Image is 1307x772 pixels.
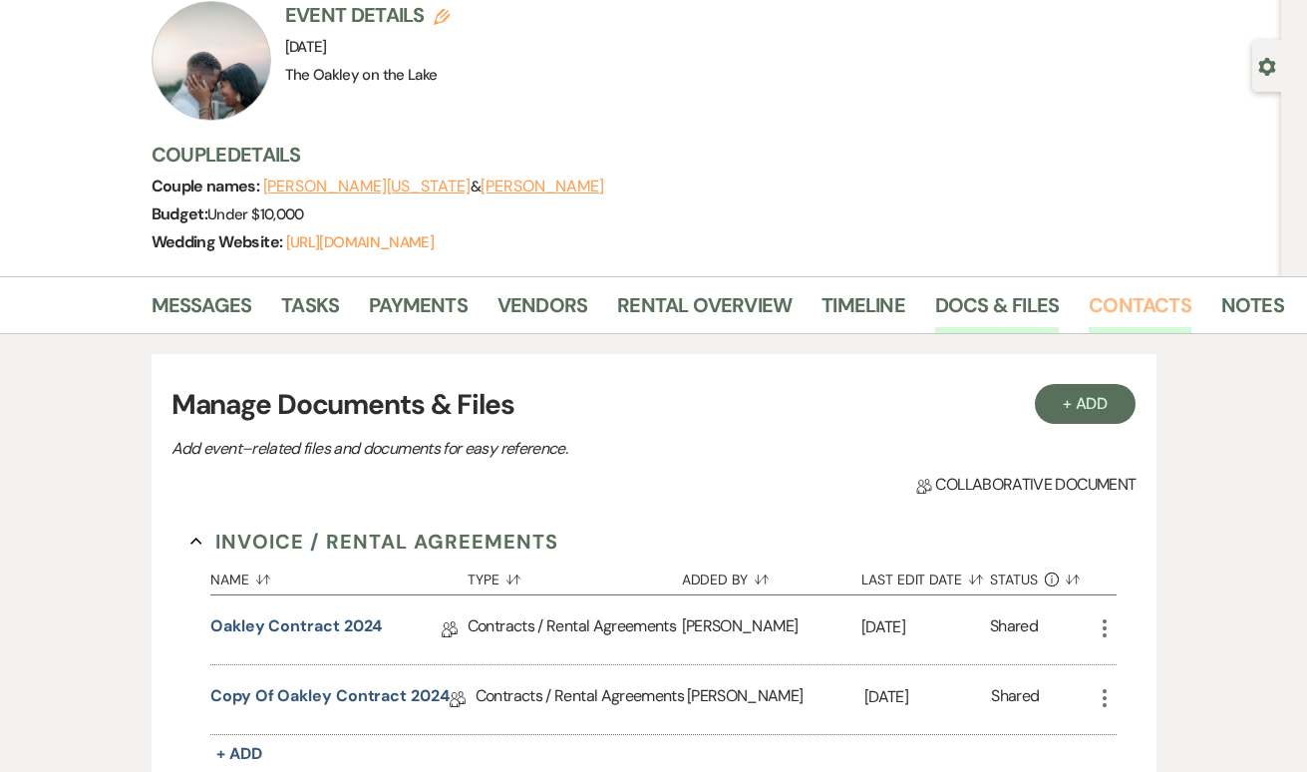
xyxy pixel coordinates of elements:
[285,37,327,57] span: [DATE]
[152,176,263,196] span: Couple names:
[497,289,587,333] a: Vendors
[468,557,682,594] button: Type
[369,289,468,333] a: Payments
[286,232,434,252] a: [URL][DOMAIN_NAME]
[1035,384,1137,424] button: + Add
[210,740,268,768] button: + Add
[821,289,905,333] a: Timeline
[210,614,382,645] a: Oakley Contract 2024
[152,141,1262,169] h3: Couple Details
[190,527,558,557] button: Invoice / Rental Agreements
[861,557,990,594] button: Last Edit Date
[1089,289,1191,333] a: Contacts
[1258,56,1276,75] button: Open lead details
[210,684,450,715] a: Copy of Oakley Contract 2024
[481,179,604,194] button: [PERSON_NAME]
[281,289,339,333] a: Tasks
[864,684,991,710] p: [DATE]
[687,665,864,734] div: [PERSON_NAME]
[285,65,438,85] span: The Oakley on the Lake
[171,436,869,462] p: Add event–related files and documents for easy reference.
[263,179,471,194] button: [PERSON_NAME][US_STATE]
[476,665,687,734] div: Contracts / Rental Agreements
[285,1,451,29] h3: Event Details
[991,684,1039,715] div: Shared
[916,473,1136,497] span: Collaborative document
[207,204,304,224] span: Under $10,000
[861,614,990,640] p: [DATE]
[152,231,286,252] span: Wedding Website:
[990,573,1038,586] span: Status
[152,203,208,224] span: Budget:
[990,557,1093,594] button: Status
[990,614,1038,645] div: Shared
[210,557,468,594] button: Name
[1221,289,1284,333] a: Notes
[171,384,1137,426] h3: Manage Documents & Files
[617,289,792,333] a: Rental Overview
[468,595,682,664] div: Contracts / Rental Agreements
[263,177,605,196] span: &
[152,289,252,333] a: Messages
[935,289,1059,333] a: Docs & Files
[682,557,861,594] button: Added By
[216,743,262,764] span: + Add
[682,595,861,664] div: [PERSON_NAME]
